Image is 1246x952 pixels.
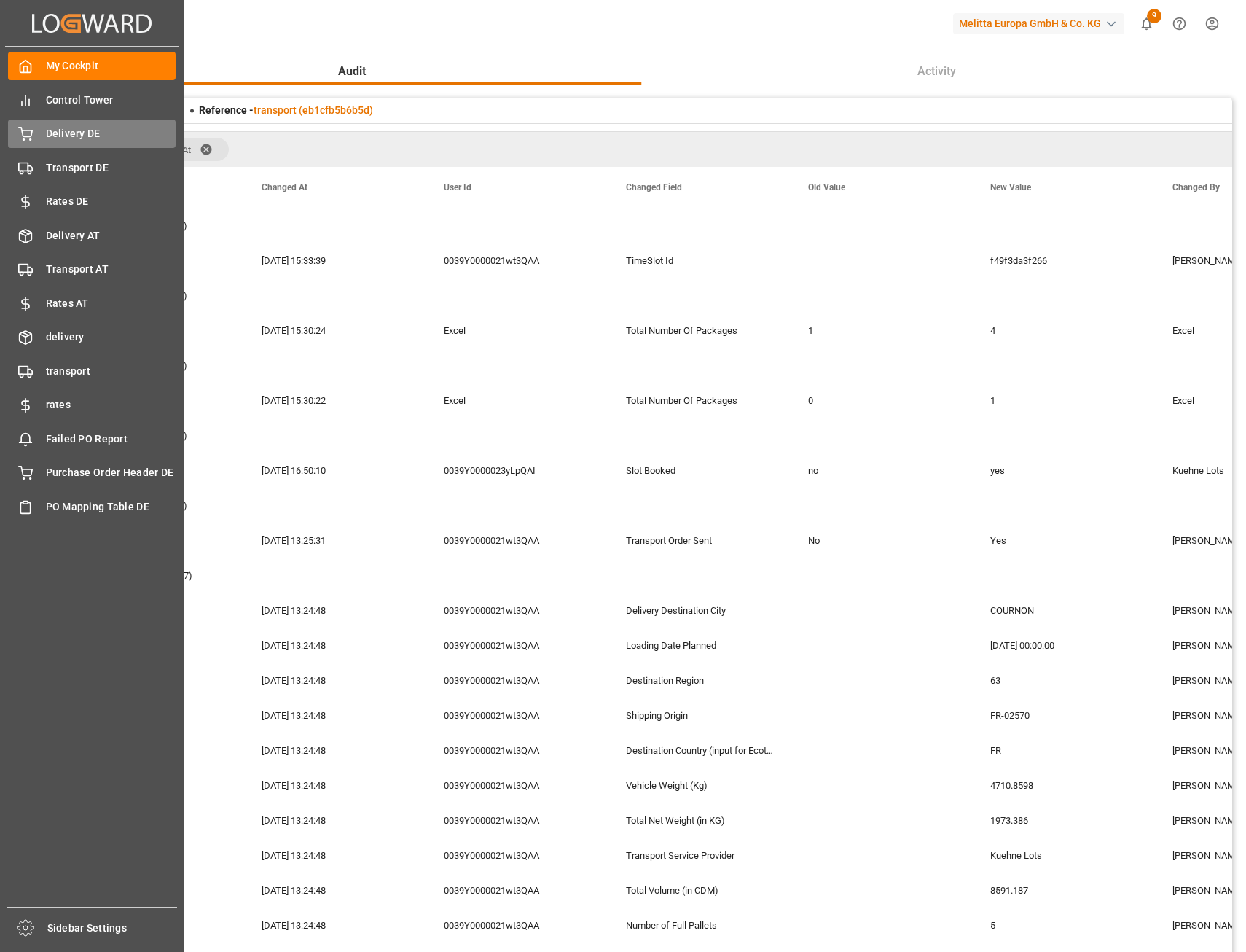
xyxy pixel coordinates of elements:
a: transport (eb1cfb5b6b5d) [254,104,373,116]
span: 9 [1147,9,1161,23]
div: Melitta Europa GmbH & Co. KG [953,13,1124,34]
span: Purchase Order Header DE [46,465,176,480]
span: PO Mapping Table DE [46,499,176,515]
a: Transport DE [8,153,176,182]
div: 0039Y0000021wt3QAA [426,733,608,768]
button: show 9 new notifications [1130,7,1163,40]
div: Excel [426,383,608,418]
a: PO Mapping Table DE [8,492,176,520]
span: Sidebar Settings [47,921,178,936]
div: Shipping Origin [608,698,791,733]
div: [DATE] 13:24:48 [244,803,426,838]
div: Slot Booked [608,453,791,488]
div: No [791,523,973,558]
span: New Value [990,182,1031,192]
div: Kuehne Lots [973,838,1155,873]
div: [DATE] 00:00:00 [973,628,1155,663]
div: FR-02570 [973,698,1155,733]
span: (27) [176,559,192,593]
div: 1 [973,383,1155,418]
div: [DATE] 16:50:10 [244,453,426,488]
div: 4710.8598 [973,768,1155,803]
span: rates [46,397,176,413]
a: Delivery DE [8,120,176,148]
span: Activity [912,63,962,80]
div: 4 [973,313,1155,348]
span: Rates AT [46,296,176,311]
div: 0039Y0000023yLpQAI [426,453,608,488]
button: Audit [62,58,642,85]
a: Failed PO Report [8,424,176,453]
div: 1 [791,313,973,348]
div: [DATE] 13:24:48 [244,908,426,943]
span: Rates DE [46,194,176,209]
div: FR [973,733,1155,768]
a: Purchase Order Header DE [8,459,176,487]
div: Delivery Destination City [608,593,791,628]
span: Changed Field [626,182,682,192]
div: Yes [973,523,1155,558]
a: Rates DE [8,187,176,216]
div: [DATE] 13:24:48 [244,768,426,803]
div: [DATE] 15:30:24 [244,313,426,348]
div: Vehicle Weight (Kg) [608,768,791,803]
div: [DATE] 13:24:48 [244,733,426,768]
div: 63 [973,663,1155,698]
span: Changed At [262,182,307,192]
span: delivery [46,329,176,345]
a: Rates AT [8,289,176,317]
span: User Id [444,182,471,192]
span: Reference - [199,104,373,116]
a: Delivery AT [8,221,176,249]
div: 0039Y0000021wt3QAA [426,663,608,698]
div: COURNON [973,593,1155,628]
div: [DATE] 13:24:48 [244,698,426,733]
div: [DATE] 13:24:48 [244,838,426,873]
div: yes [973,453,1155,488]
div: Total Number Of Packages [608,313,791,348]
span: Delivery DE [46,126,176,141]
div: Excel [426,313,608,348]
div: TimeSlot Id [608,243,791,278]
span: Delivery AT [46,228,176,243]
div: [DATE] 15:30:22 [244,383,426,418]
button: Melitta Europa GmbH & Co. KG [953,9,1130,37]
div: [DATE] 13:24:48 [244,663,426,698]
button: Activity [642,58,1233,85]
div: Total Number Of Packages [608,383,791,418]
div: 0039Y0000021wt3QAA [426,698,608,733]
div: 0039Y0000021wt3QAA [426,873,608,908]
div: 0039Y0000021wt3QAA [426,838,608,873]
div: 0039Y0000021wt3QAA [426,523,608,558]
div: Transport Service Provider [608,838,791,873]
span: Failed PO Report [46,432,176,447]
div: 5 [973,908,1155,943]
div: Total Volume (in CDM) [608,873,791,908]
div: [DATE] 13:24:48 [244,873,426,908]
span: Audit [332,63,372,80]
span: Old Value [808,182,845,192]
div: 0039Y0000021wt3QAA [426,908,608,943]
div: 1973.386 [973,803,1155,838]
div: 0039Y0000021wt3QAA [426,628,608,663]
span: My Cockpit [46,58,176,74]
div: 0039Y0000021wt3QAA [426,803,608,838]
div: [DATE] 13:25:31 [244,523,426,558]
div: Transport Order Sent [608,523,791,558]
a: Transport AT [8,255,176,284]
div: 8591.187 [973,873,1155,908]
div: 0039Y0000021wt3QAA [426,593,608,628]
div: 0039Y0000021wt3QAA [426,243,608,278]
div: Number of Full Pallets [608,908,791,943]
span: Changed By [1172,182,1220,192]
div: Destination Region [608,663,791,698]
a: My Cockpit [8,52,176,80]
a: transport [8,356,176,385]
span: Transport DE [46,160,176,176]
a: Control Tower [8,85,176,114]
div: 0039Y0000021wt3QAA [426,768,608,803]
div: Loading Date Planned [608,628,791,663]
span: Control Tower [46,93,176,108]
div: Total Net Weight (in KG) [608,803,791,838]
a: delivery [8,323,176,351]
